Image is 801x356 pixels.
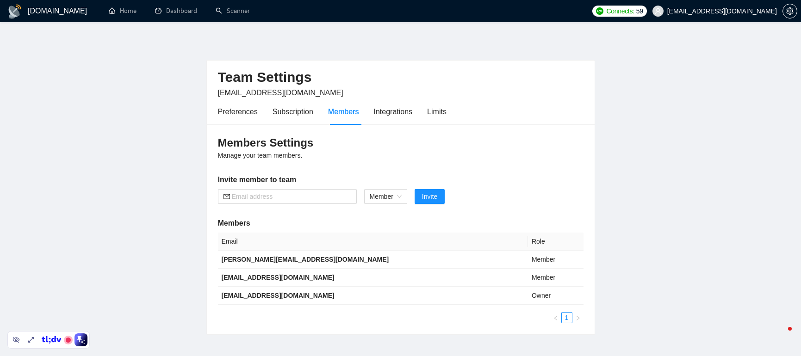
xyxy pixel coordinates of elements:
[655,8,661,14] span: user
[273,106,313,117] div: Subscription
[562,313,572,323] a: 1
[374,106,413,117] div: Integrations
[770,325,792,347] iframe: Intercom live chat
[782,7,797,15] a: setting
[596,7,603,15] img: upwork-logo.png
[782,4,797,18] button: setting
[550,312,561,323] button: left
[528,233,584,251] th: Role
[218,135,584,150] h3: Members Settings
[528,251,584,269] td: Member
[572,312,584,323] li: Next Page
[218,233,528,251] th: Email
[222,256,389,263] b: [PERSON_NAME][EMAIL_ADDRESS][DOMAIN_NAME]
[783,7,797,15] span: setting
[606,6,634,16] span: Connects:
[550,312,561,323] li: Previous Page
[218,152,303,159] span: Manage your team members.
[222,274,335,281] b: [EMAIL_ADDRESS][DOMAIN_NAME]
[427,106,447,117] div: Limits
[370,190,402,203] span: Member
[575,315,581,321] span: right
[528,269,584,287] td: Member
[216,7,250,15] a: searchScanner
[553,315,559,321] span: left
[218,218,584,229] h5: Members
[572,312,584,323] button: right
[528,287,584,305] td: Owner
[218,106,258,117] div: Preferences
[328,106,359,117] div: Members
[218,68,584,87] h2: Team Settings
[218,174,584,185] h5: Invite member to team
[561,312,572,323] li: 1
[224,193,230,200] span: mail
[422,191,437,202] span: Invite
[155,7,197,15] a: dashboardDashboard
[636,6,643,16] span: 59
[232,191,351,202] input: Email address
[7,4,22,19] img: logo
[109,7,137,15] a: homeHome
[415,189,445,204] button: Invite
[222,292,335,299] b: [EMAIL_ADDRESS][DOMAIN_NAME]
[218,89,343,97] span: [EMAIL_ADDRESS][DOMAIN_NAME]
